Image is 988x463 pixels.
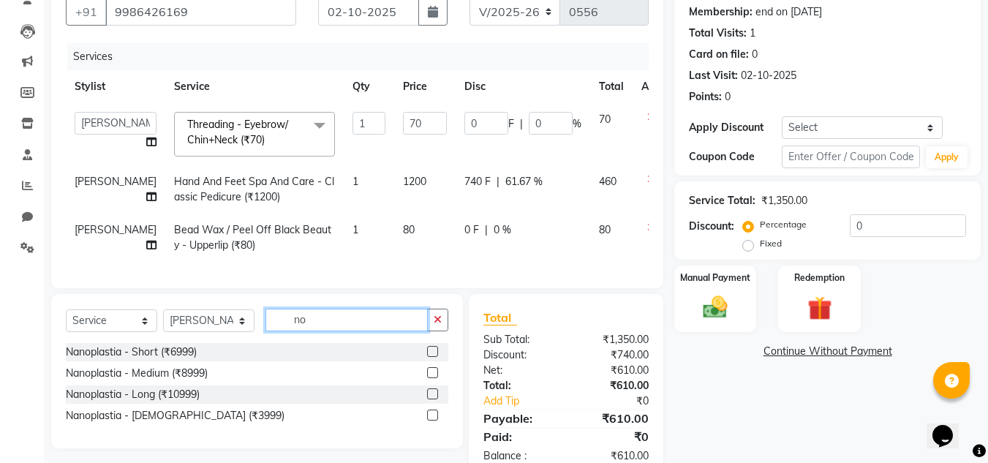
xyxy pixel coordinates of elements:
[472,394,581,409] a: Add Tip
[760,237,782,250] label: Fixed
[689,89,722,105] div: Points:
[599,223,611,236] span: 80
[926,146,968,168] button: Apply
[472,410,566,427] div: Payable:
[689,193,755,208] div: Service Total:
[187,118,288,146] span: Threading - Eyebrow/ Chin+Neck (₹70)
[75,223,157,236] span: [PERSON_NAME]
[394,70,456,103] th: Price
[456,70,590,103] th: Disc
[689,47,749,62] div: Card on file:
[927,404,973,448] iframe: chat widget
[590,70,633,103] th: Total
[689,4,753,20] div: Membership:
[472,347,566,363] div: Discount:
[165,70,344,103] th: Service
[582,394,660,409] div: ₹0
[755,4,822,20] div: end on [DATE]
[741,68,796,83] div: 02-10-2025
[689,120,781,135] div: Apply Discount
[752,47,758,62] div: 0
[66,345,197,360] div: Nanoplastia - Short (₹6999)
[566,410,660,427] div: ₹610.00
[566,332,660,347] div: ₹1,350.00
[174,175,334,203] span: Hand And Feet Spa And Care - Classic Pedicure (₹1200)
[265,133,271,146] a: x
[760,218,807,231] label: Percentage
[782,146,920,168] input: Enter Offer / Coupon Code
[66,70,165,103] th: Stylist
[75,175,157,188] span: [PERSON_NAME]
[794,271,845,285] label: Redemption
[599,113,611,126] span: 70
[472,332,566,347] div: Sub Total:
[344,70,394,103] th: Qty
[695,293,735,321] img: _cash.svg
[472,428,566,445] div: Paid:
[485,222,488,238] span: |
[497,174,499,189] span: |
[800,293,840,323] img: _gift.svg
[566,363,660,378] div: ₹610.00
[761,193,807,208] div: ₹1,350.00
[566,347,660,363] div: ₹740.00
[403,175,426,188] span: 1200
[66,387,200,402] div: Nanoplastia - Long (₹10999)
[566,428,660,445] div: ₹0
[472,378,566,394] div: Total:
[599,175,616,188] span: 460
[689,149,781,165] div: Coupon Code
[566,378,660,394] div: ₹610.00
[174,223,331,252] span: Bead Wax / Peel Off Black Beauty - Upperlip (₹80)
[689,219,734,234] div: Discount:
[483,310,517,325] span: Total
[464,174,491,189] span: 740 F
[67,43,660,70] div: Services
[265,309,428,331] input: Search or Scan
[66,366,208,381] div: Nanoplastia - Medium (₹8999)
[464,222,479,238] span: 0 F
[508,116,514,132] span: F
[573,116,581,132] span: %
[689,26,747,41] div: Total Visits:
[403,223,415,236] span: 80
[472,363,566,378] div: Net:
[689,68,738,83] div: Last Visit:
[505,174,543,189] span: 61.67 %
[494,222,511,238] span: 0 %
[633,70,681,103] th: Action
[66,408,284,424] div: Nanoplastia - [DEMOGRAPHIC_DATA] (₹3999)
[725,89,731,105] div: 0
[680,271,750,285] label: Manual Payment
[677,344,978,359] a: Continue Without Payment
[352,175,358,188] span: 1
[352,223,358,236] span: 1
[750,26,755,41] div: 1
[520,116,523,132] span: |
